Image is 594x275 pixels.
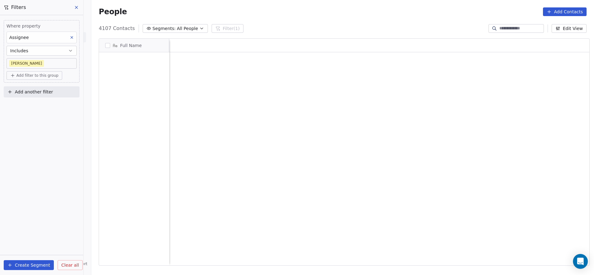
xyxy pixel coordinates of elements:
div: Open Intercom Messenger [573,254,588,269]
button: Add Contacts [543,7,587,16]
span: People [99,7,127,16]
button: Filter(1) [212,24,243,33]
span: Full Name [120,42,142,49]
span: 4107 Contacts [99,25,135,32]
span: Segments: [153,25,176,32]
div: grid [99,52,169,266]
button: Edit View [552,24,587,33]
div: Full Name [99,39,169,52]
span: All People [177,25,198,32]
